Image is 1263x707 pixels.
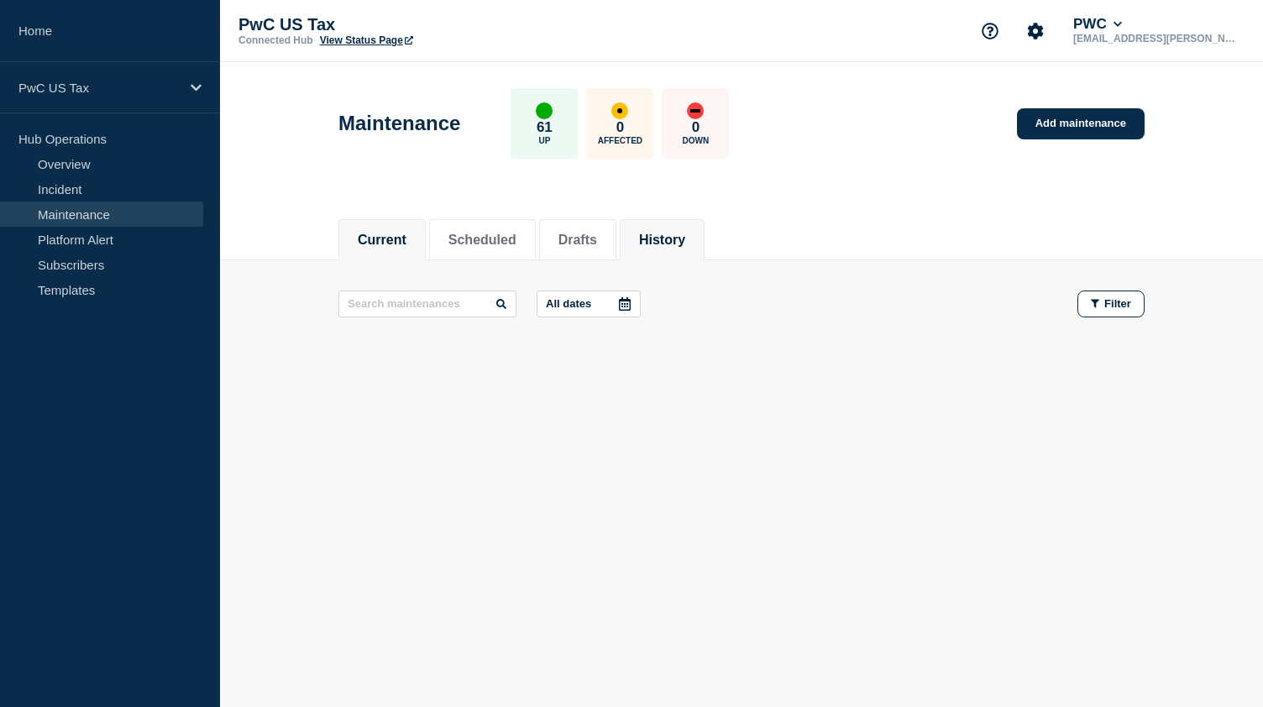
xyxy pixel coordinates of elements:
[1077,291,1145,317] button: Filter
[598,136,642,145] p: Affected
[1017,108,1145,139] a: Add maintenance
[1018,13,1053,49] button: Account settings
[238,34,313,46] p: Connected Hub
[683,136,710,145] p: Down
[639,233,685,248] button: History
[538,136,550,145] p: Up
[558,233,597,248] button: Drafts
[546,297,591,310] p: All dates
[320,34,413,46] a: View Status Page
[537,119,553,136] p: 61
[616,119,624,136] p: 0
[238,15,574,34] p: PwC US Tax
[1104,297,1131,310] span: Filter
[338,112,460,135] h1: Maintenance
[448,233,516,248] button: Scheduled
[537,291,641,317] button: All dates
[536,102,553,119] div: up
[358,233,406,248] button: Current
[611,102,628,119] div: affected
[18,81,180,95] p: PwC US Tax
[687,102,704,119] div: down
[1070,33,1245,45] p: [EMAIL_ADDRESS][PERSON_NAME][DOMAIN_NAME]
[1070,16,1125,33] button: PWC
[972,13,1008,49] button: Support
[692,119,700,136] p: 0
[338,291,516,317] input: Search maintenances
